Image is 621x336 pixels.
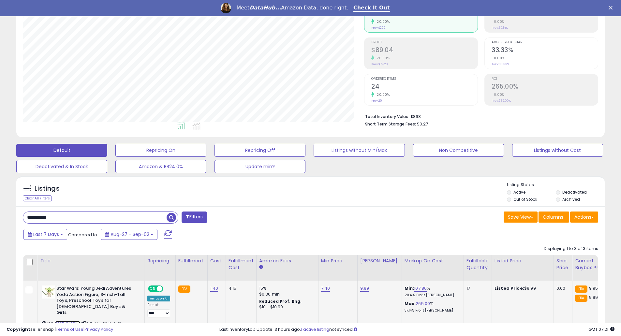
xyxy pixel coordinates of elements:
[466,285,487,291] div: 17
[56,285,136,317] b: Star Wars: Young Jedi Adventures Yoda Action Figure, 3-Inch-Tall Toys, Preschool Toys for [DEMOGR...
[539,212,569,223] button: Columns
[513,197,537,202] label: Out of Stock
[371,62,388,66] small: Prev: $74.20
[147,257,173,264] div: Repricing
[405,301,459,313] div: %
[492,99,511,103] small: Prev: 265.00%
[7,327,113,333] div: seller snap | |
[42,285,55,299] img: 41QlovTK8DL._SL40_.jpg
[416,300,430,307] a: 265.00
[575,295,587,302] small: FBA
[229,285,251,291] div: 4.15
[353,5,390,12] a: Check It Out
[589,294,598,300] span: 9.99
[402,255,464,281] th: The percentage added to the cost of goods (COGS) that forms the calculator for Min & Max prices.
[374,92,390,97] small: 20.00%
[301,326,329,332] a: 1 active listing
[513,189,525,195] label: Active
[562,197,580,202] label: Archived
[556,285,567,291] div: 0.00
[321,285,330,292] a: 7.40
[492,56,505,61] small: 0.00%
[365,114,409,119] b: Total Inventory Value:
[214,160,305,173] button: Update min?
[543,214,563,220] span: Columns
[562,189,587,195] label: Deactivated
[219,327,614,333] div: Last InventoryLab Update: 3 hours ago, not synced.
[84,326,113,332] a: Privacy Policy
[23,195,52,201] div: Clear All Filters
[101,229,157,240] button: Aug-27 - Sep-02
[259,285,313,291] div: 15%
[492,83,598,92] h2: 265.00%
[492,77,598,81] span: ROI
[210,285,218,292] a: 1.40
[149,286,157,292] span: ON
[236,5,348,11] div: Meet Amazon Data, done right.
[466,257,489,271] div: Fulfillable Quantity
[374,56,390,61] small: 20.00%
[115,144,206,157] button: Repricing On
[259,264,263,270] small: Amazon Fees.
[365,121,416,127] b: Short Term Storage Fees:
[504,212,538,223] button: Save View
[417,121,428,127] span: $0.27
[609,6,615,10] div: Close
[259,257,316,264] div: Amazon Fees
[544,246,598,252] div: Displaying 1 to 3 of 3 items
[405,300,416,307] b: Max:
[259,291,313,297] div: $0.30 min
[55,321,80,327] a: B0BDHMSDKH
[111,231,149,238] span: Aug-27 - Sep-02
[371,46,478,55] h2: $89.04
[405,257,461,264] div: Markup on Cost
[321,257,355,264] div: Min Price
[405,308,459,313] p: 37.14% Profit [PERSON_NAME]
[405,285,459,298] div: %
[68,232,98,238] span: Compared to:
[575,285,587,293] small: FBA
[147,296,170,301] div: Amazon AI
[492,62,509,66] small: Prev: 33.33%
[405,293,459,298] p: 20.41% Profit [PERSON_NAME]
[371,26,386,30] small: Prev: $200
[495,285,549,291] div: $9.99
[147,303,170,317] div: Preset:
[413,144,504,157] button: Non Competitive
[371,41,478,44] span: Profit
[7,326,30,332] strong: Copyright
[182,212,207,223] button: Filters
[35,184,60,193] h5: Listings
[492,26,508,30] small: Prev: 37.14%
[556,257,569,271] div: Ship Price
[570,212,598,223] button: Actions
[365,112,593,120] li: $868
[371,83,478,92] h2: 24
[495,257,551,264] div: Listed Price
[360,257,399,264] div: [PERSON_NAME]
[249,5,281,11] i: DataHub...
[371,99,382,103] small: Prev: 20
[360,285,369,292] a: 9.99
[210,257,223,264] div: Cost
[115,160,206,173] button: Amazon & BB24 0%
[492,92,505,97] small: 0.00%
[575,257,609,271] div: Current Buybox Price
[374,19,390,24] small: 20.00%
[178,257,205,264] div: Fulfillment
[492,41,598,44] span: Avg. Buybox Share
[16,160,107,173] button: Deactivated & In Stock
[492,46,598,55] h2: 33.33%
[405,285,414,291] b: Min:
[23,229,67,240] button: Last 7 Days
[492,19,505,24] small: 0.00%
[512,144,603,157] button: Listings without Cost
[81,321,123,326] span: | SKU: HasSWYoda3in
[259,299,302,304] b: Reduced Prof. Rng.
[214,144,305,157] button: Repricing Off
[507,182,605,188] p: Listing States:
[314,144,405,157] button: Listings without Min/Max
[221,3,231,13] img: Profile image for Georgie
[414,285,427,292] a: 107.86
[588,326,614,332] span: 2025-09-10 07:21 GMT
